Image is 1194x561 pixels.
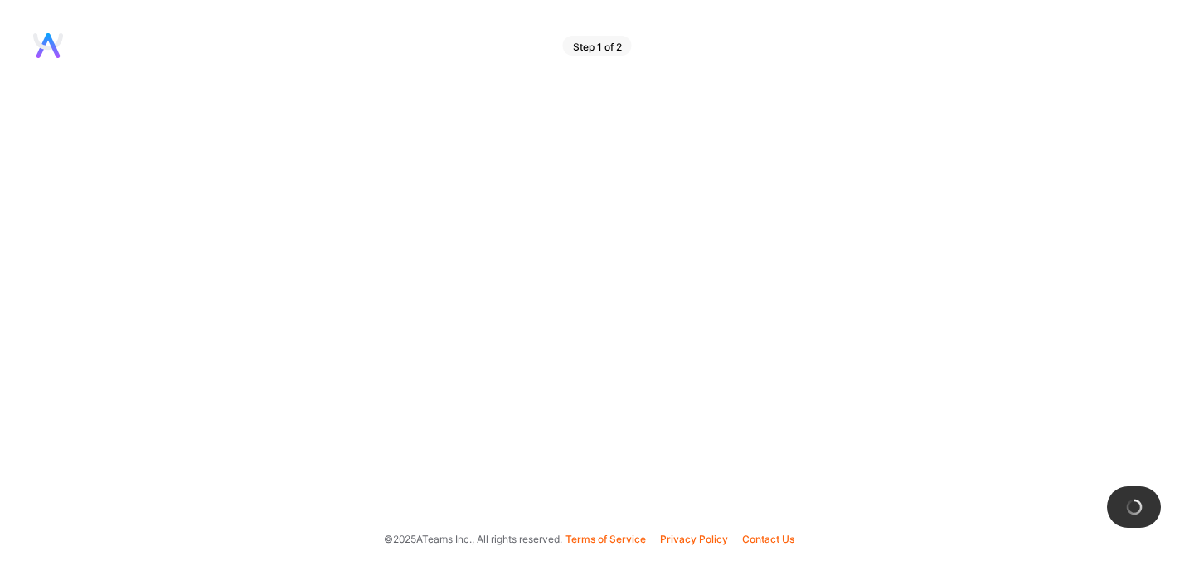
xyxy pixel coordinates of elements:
[384,530,562,548] span: © 2025 ATeams Inc., All rights reserved.
[660,534,735,544] button: Privacy Policy
[1125,499,1142,515] img: loading
[563,36,632,56] div: Step 1 of 2
[565,534,653,544] button: Terms of Service
[742,534,794,544] button: Contact Us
